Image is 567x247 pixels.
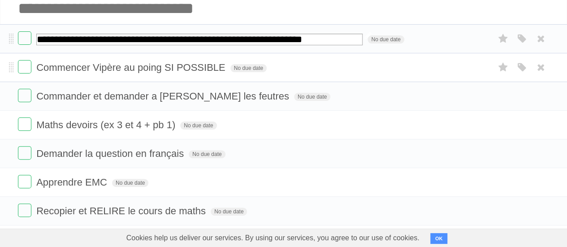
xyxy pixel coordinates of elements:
[18,89,31,102] label: Done
[211,208,247,216] span: No due date
[230,64,267,72] span: No due date
[18,204,31,217] label: Done
[18,175,31,188] label: Done
[18,146,31,160] label: Done
[18,60,31,74] label: Done
[112,179,148,187] span: No due date
[18,31,31,45] label: Done
[189,150,225,158] span: No due date
[36,119,177,130] span: Maths devoirs (ex 3 et 4 + pb 1)
[180,121,216,130] span: No due date
[368,35,404,43] span: No due date
[294,93,330,101] span: No due date
[36,205,208,217] span: Recopier et RELIRE le cours de maths
[494,60,511,75] label: Star task
[494,31,511,46] label: Star task
[117,229,428,247] span: Cookies help us deliver our services. By using our services, you agree to our use of cookies.
[18,117,31,131] label: Done
[36,177,109,188] span: Apprendre EMC
[36,148,186,159] span: Demander la question en français
[36,91,291,102] span: Commander et demander a [PERSON_NAME] les feutres
[36,62,227,73] span: Commencer Vipère au poing SI POSSIBLE
[430,233,448,244] button: OK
